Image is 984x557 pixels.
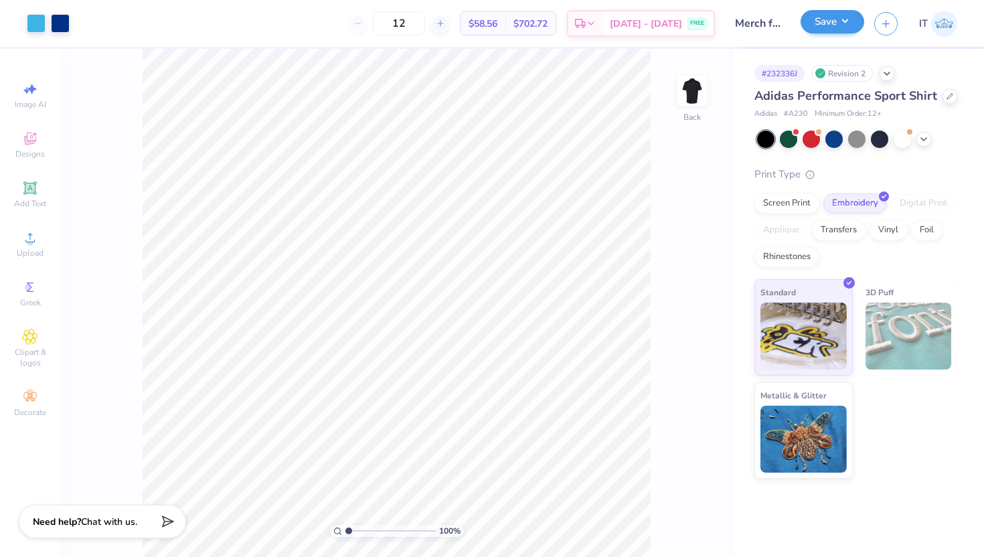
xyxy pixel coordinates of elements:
img: Standard [760,303,847,370]
span: $58.56 [469,17,497,31]
span: [DATE] - [DATE] [610,17,682,31]
div: Print Type [754,167,957,182]
img: Back [679,78,706,104]
span: # A230 [784,108,808,120]
span: Clipart & logos [7,347,54,368]
div: Rhinestones [754,247,819,267]
span: Designs [15,149,45,159]
input: Untitled Design [725,10,791,37]
div: Revision 2 [811,65,873,82]
span: Image AI [15,99,46,110]
span: Greek [20,297,41,308]
span: Adidas Performance Sport Shirt [754,88,937,104]
div: Back [683,111,701,123]
span: 100 % [439,525,461,537]
span: Minimum Order: 12 + [815,108,882,120]
input: – – [373,11,425,35]
div: Transfers [812,220,866,240]
span: Metallic & Glitter [760,388,827,402]
div: Foil [911,220,942,240]
button: Save [801,10,864,33]
div: Vinyl [870,220,907,240]
img: 3D Puff [866,303,952,370]
span: Adidas [754,108,777,120]
div: # 232336J [754,65,805,82]
div: Digital Print [891,193,956,214]
div: Applique [754,220,808,240]
span: Upload [17,248,44,258]
span: Add Text [14,198,46,209]
span: IT [919,16,928,31]
a: IT [919,11,957,37]
img: Ishwar Tiwari [931,11,957,37]
strong: Need help? [33,515,81,528]
span: $702.72 [513,17,548,31]
span: 3D Puff [866,285,894,299]
span: Chat with us. [81,515,137,528]
span: FREE [690,19,704,28]
img: Metallic & Glitter [760,406,847,473]
div: Screen Print [754,193,819,214]
div: Embroidery [823,193,887,214]
span: Decorate [14,407,46,418]
span: Standard [760,285,796,299]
